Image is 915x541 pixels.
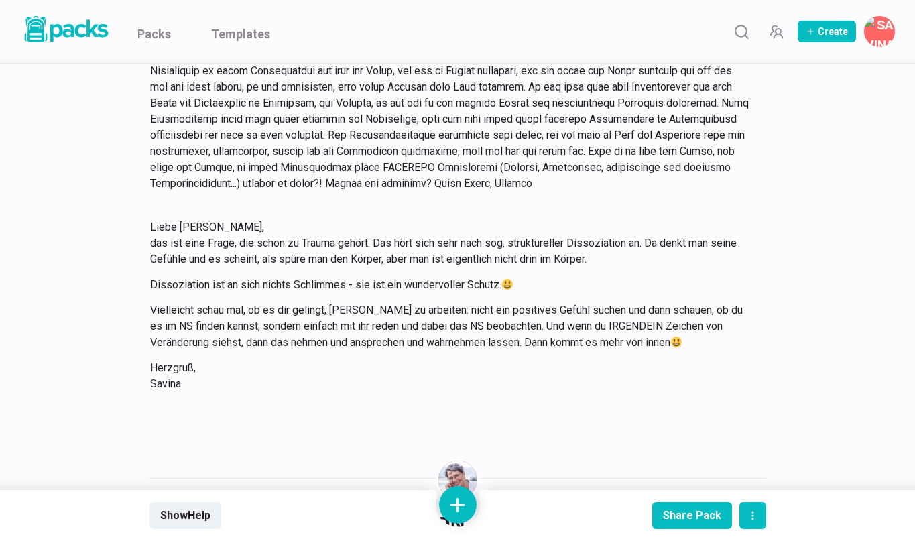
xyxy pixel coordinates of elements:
[438,461,477,499] img: Savina Tilmann
[739,502,766,529] button: actions
[150,277,749,293] p: Dissoziation ist an sich nichts Schlimmes - sie ist ein wundervoller Schutz.
[864,16,895,47] button: Savina Tilmann
[652,502,732,529] button: Share Pack
[728,18,755,45] button: Search
[798,21,856,42] button: Create Pack
[502,279,513,290] img: 😃
[149,502,221,529] button: ShowHelp
[20,13,111,50] a: Packs logo
[150,360,749,392] p: Herzgruß, Savina
[20,13,111,45] img: Packs logo
[671,337,682,347] img: 😃
[763,18,790,45] button: Manage Team Invites
[150,302,749,351] p: Vielleicht schau mal, ob es dir gelingt, [PERSON_NAME] zu arbeiten: nicht ein positives Gefühl su...
[663,509,721,522] div: Share Pack
[150,219,749,267] p: Liebe [PERSON_NAME], das ist eine Frage, die schon zu Trauma gehört. Das hört sich sehr nach sog....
